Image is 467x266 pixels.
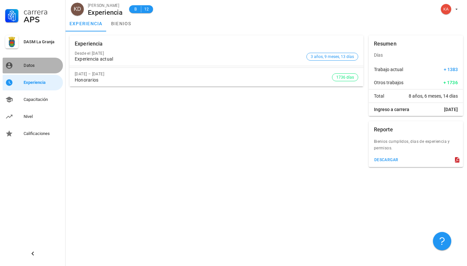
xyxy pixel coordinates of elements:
span: + 1383 [444,66,458,73]
a: Datos [3,58,63,73]
div: Capacitación [24,97,60,102]
div: descargar [374,158,399,162]
span: Ingreso a carrera [374,106,409,113]
a: bienios [107,16,136,31]
a: experiencia [66,16,107,31]
a: Calificaciones [3,126,63,142]
span: Trabajo actual [374,66,403,73]
div: Nivel [24,114,60,119]
div: Bienios cumplidos, dias de experiencia y permisos. [369,138,463,155]
div: Desde el [DATE] [75,51,304,56]
div: Honorarios [75,77,332,83]
div: [PERSON_NAME] [88,2,123,9]
div: Resumen [374,35,397,52]
div: [DATE] – [DATE] [75,72,332,76]
div: APS [24,16,60,24]
div: Experiencia [88,9,123,16]
div: avatar [441,4,451,14]
div: Reporte [374,121,393,138]
div: avatar [71,3,84,16]
div: Experiencia [75,35,103,52]
span: 3 años, 9 meses, 13 días [311,53,354,60]
div: Calificaciones [24,131,60,136]
button: descargar [371,155,401,164]
div: DASM La Granja [24,39,60,45]
div: Experiencia [24,80,60,85]
span: Otros trabajos [374,79,403,86]
div: Experiencia actual [75,56,304,62]
a: Nivel [3,109,63,124]
a: Capacitación [3,92,63,107]
span: 8 años, 6 meses, 14 días [409,93,458,99]
span: Total [374,93,384,99]
span: B [133,6,138,12]
span: KD [74,3,81,16]
span: + 1736 [443,79,458,86]
span: 1736 días [336,74,354,81]
span: [DATE] [444,106,458,113]
div: Datos [24,63,60,68]
a: Experiencia [3,75,63,90]
div: Carrera [24,8,60,16]
div: Días [369,47,463,63]
span: 12 [144,6,149,12]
